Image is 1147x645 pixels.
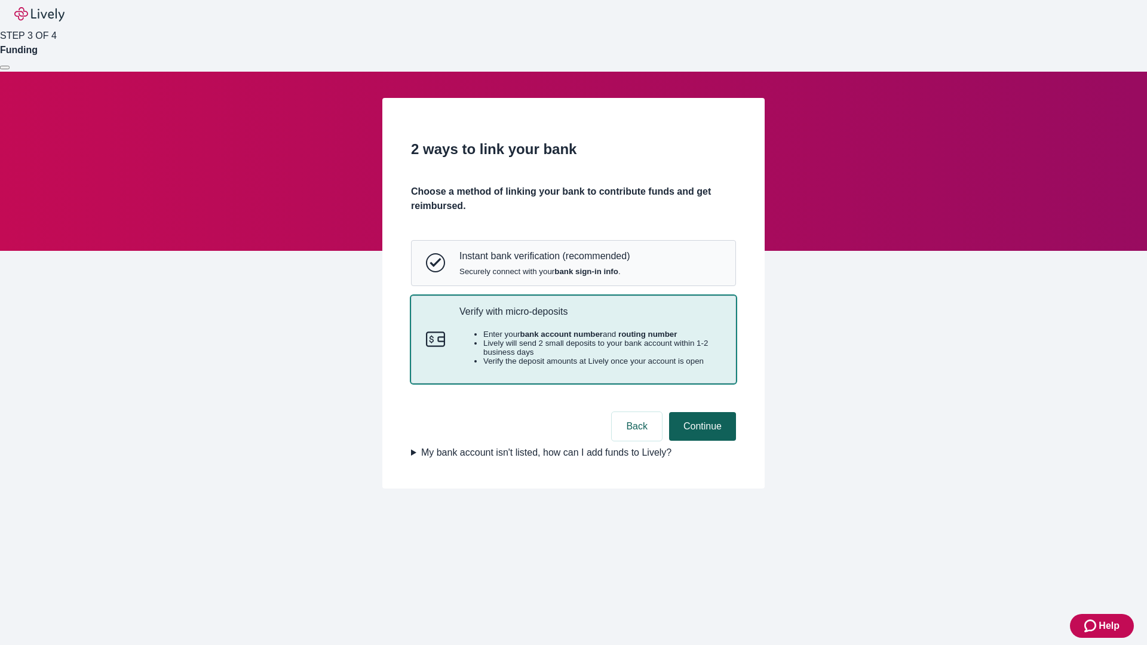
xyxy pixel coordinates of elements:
img: Lively [14,7,65,21]
h4: Choose a method of linking your bank to contribute funds and get reimbursed. [411,185,736,213]
summary: My bank account isn't listed, how can I add funds to Lively? [411,446,736,460]
strong: bank sign-in info [554,267,618,276]
h2: 2 ways to link your bank [411,139,736,160]
li: Enter your and [483,330,721,339]
button: Zendesk support iconHelp [1070,614,1134,638]
button: Micro-depositsVerify with micro-depositsEnter yourbank account numberand routing numberLively wil... [412,296,735,383]
li: Lively will send 2 small deposits to your bank account within 1-2 business days [483,339,721,357]
button: Back [612,412,662,441]
svg: Instant bank verification [426,253,445,272]
strong: routing number [618,330,677,339]
p: Verify with micro-deposits [459,306,721,317]
span: Securely connect with your . [459,267,630,276]
p: Instant bank verification (recommended) [459,250,630,262]
button: Continue [669,412,736,441]
span: Help [1099,619,1120,633]
svg: Micro-deposits [426,330,445,349]
strong: bank account number [520,330,603,339]
li: Verify the deposit amounts at Lively once your account is open [483,357,721,365]
svg: Zendesk support icon [1084,619,1099,633]
button: Instant bank verificationInstant bank verification (recommended)Securely connect with yourbank si... [412,241,735,285]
